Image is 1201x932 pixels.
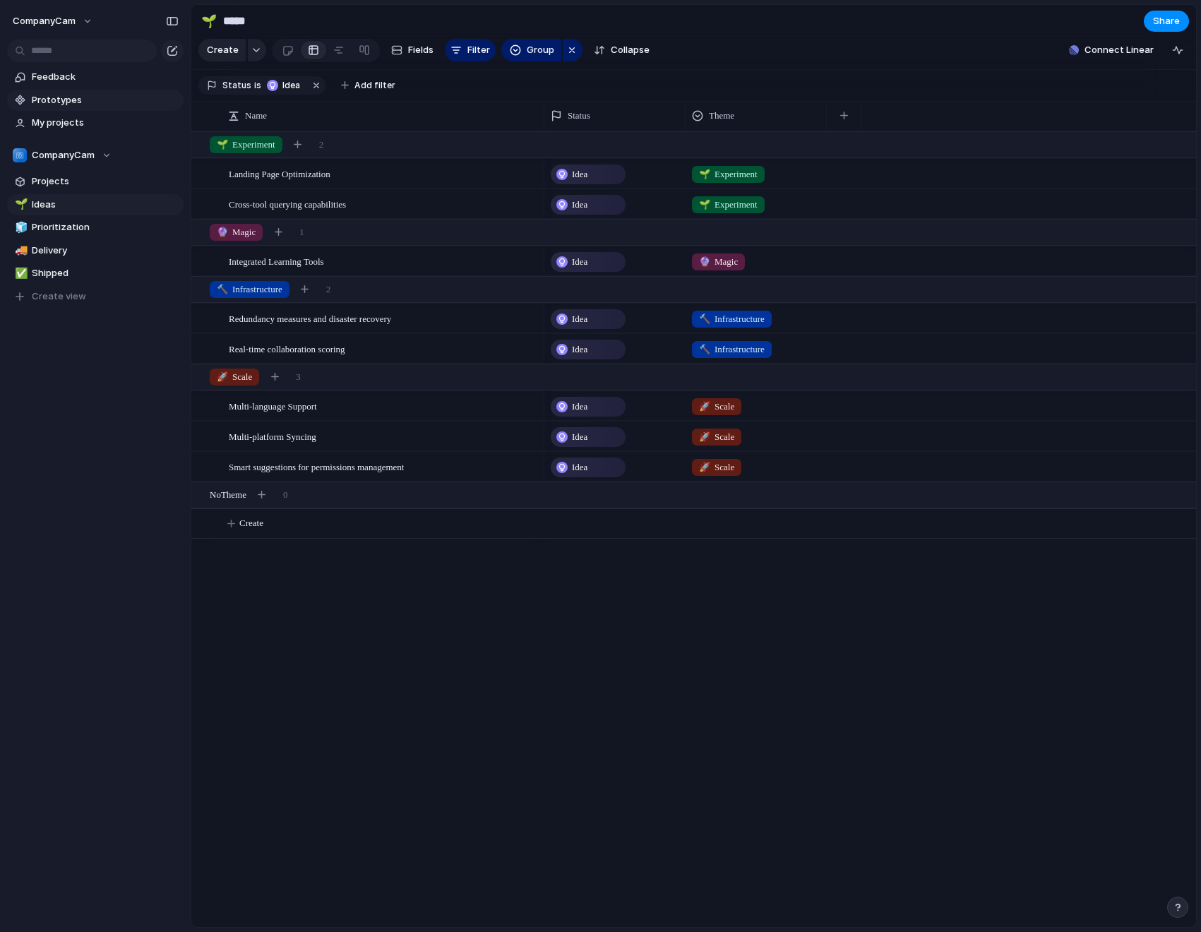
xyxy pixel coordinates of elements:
span: Idea [572,460,587,474]
a: Feedback [7,66,184,88]
span: Integrated Learning Tools [229,253,324,269]
button: Fields [386,39,439,61]
button: 🧊 [13,220,27,234]
button: Connect Linear [1063,40,1159,61]
span: 3 [296,370,301,384]
span: Connect Linear [1085,43,1154,57]
span: Idea [282,79,303,92]
span: 1 [299,225,304,239]
button: Group [501,39,561,61]
span: Group [527,43,554,57]
span: Name [245,109,267,123]
span: Scale [699,430,734,444]
a: 🌱Ideas [7,194,184,215]
a: ✅Shipped [7,263,184,284]
span: Scale [217,370,252,384]
span: Create view [32,289,86,304]
div: 🚚 [15,242,25,258]
span: Real-time collaboration scoring [229,340,345,357]
span: 🚀 [699,462,710,472]
div: 🌱 [201,11,217,30]
span: 🌱 [699,199,710,210]
a: 🧊Prioritization [7,217,184,238]
span: 🔨 [217,284,228,294]
span: 🚀 [699,401,710,412]
span: Multi-language Support [229,398,317,414]
span: 🌱 [699,169,710,179]
span: Shipped [32,266,179,280]
span: Multi-platform Syncing [229,428,316,444]
span: CompanyCam [32,148,95,162]
button: 🚚 [13,244,27,258]
button: 🌱 [13,198,27,212]
button: Filter [445,39,496,61]
span: Filter [467,43,490,57]
span: Cross-tool querying capabilities [229,196,346,212]
span: Magic [217,225,256,239]
span: Feedback [32,70,179,84]
span: Scale [699,400,734,414]
span: 🚀 [217,371,228,382]
span: Collapse [611,43,650,57]
a: Projects [7,171,184,192]
span: Idea [572,312,587,326]
span: 🚀 [699,431,710,442]
div: 🌱 [15,196,25,213]
span: Idea [572,255,587,269]
span: is [254,79,261,92]
button: 🌱 [198,10,220,32]
span: 🔨 [699,313,710,324]
button: Add filter [333,76,404,95]
span: Ideas [32,198,179,212]
span: Experiment [699,167,758,181]
span: Idea [572,198,587,212]
button: Idea [263,78,307,93]
span: Theme [709,109,734,123]
a: 🚚Delivery [7,240,184,261]
span: Share [1153,14,1180,28]
span: Delivery [32,244,179,258]
button: Create view [7,286,184,307]
span: CompanyCam [13,14,76,28]
span: 0 [283,488,288,502]
span: Status [568,109,590,123]
span: Status [222,79,251,92]
div: ✅ [15,265,25,282]
span: No Theme [210,488,246,502]
span: Idea [572,342,587,357]
span: Idea [572,400,587,414]
div: 🧊 [15,220,25,236]
button: Create [198,39,246,61]
span: Infrastructure [699,342,765,357]
span: Experiment [217,138,275,152]
span: 2 [326,282,331,297]
span: Magic [699,255,738,269]
a: My projects [7,112,184,133]
a: Prototypes [7,90,184,111]
span: Scale [699,460,734,474]
button: CompanyCam [6,10,100,32]
span: My projects [32,116,179,130]
span: Infrastructure [699,312,765,326]
span: Add filter [354,79,395,92]
span: Fields [408,43,434,57]
span: Projects [32,174,179,189]
span: Experiment [699,198,758,212]
span: Create [239,516,263,530]
span: 🔮 [699,256,710,267]
span: 🔨 [699,344,710,354]
span: Smart suggestions for permissions management [229,458,404,474]
span: Prioritization [32,220,179,234]
span: 2 [319,138,324,152]
span: Idea [572,430,587,444]
span: Create [207,43,239,57]
span: Infrastructure [217,282,282,297]
button: ✅ [13,266,27,280]
button: is [251,78,264,93]
span: Prototypes [32,93,179,107]
button: Share [1144,11,1189,32]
